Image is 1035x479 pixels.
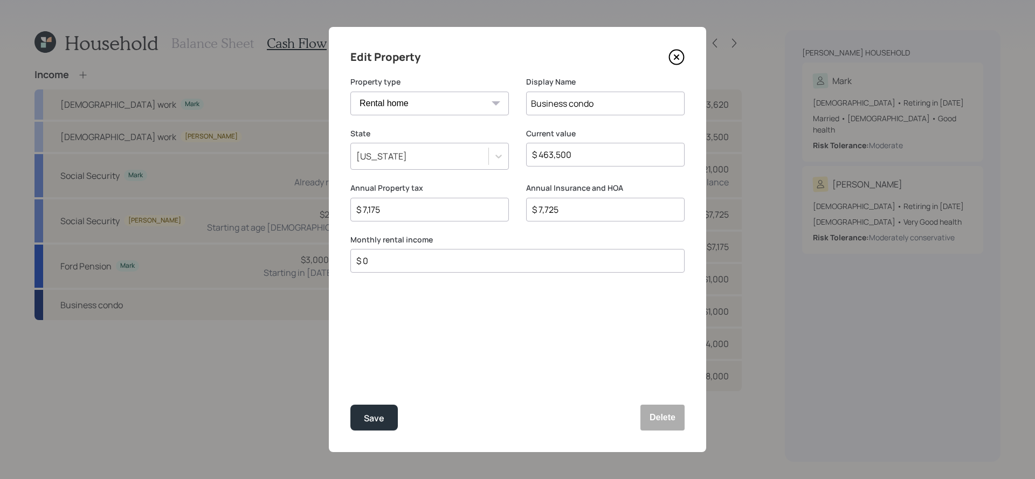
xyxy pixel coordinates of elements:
h4: Edit Property [350,48,420,66]
label: State [350,128,509,139]
button: Save [350,405,398,431]
label: Property type [350,77,509,87]
div: Save [364,411,384,426]
div: [US_STATE] [356,150,407,162]
label: Annual Insurance and HOA [526,183,685,193]
label: Monthly rental income [350,234,685,245]
label: Current value [526,128,685,139]
button: Delete [640,405,685,431]
label: Display Name [526,77,685,87]
label: Annual Property tax [350,183,509,193]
